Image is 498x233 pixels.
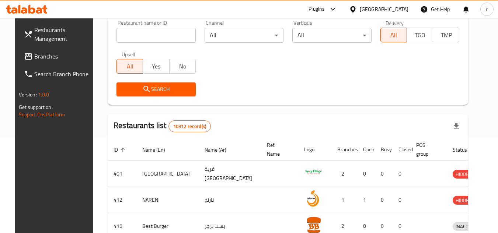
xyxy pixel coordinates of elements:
[433,28,459,42] button: TMP
[205,28,284,43] div: All
[116,82,196,96] button: Search
[357,138,375,161] th: Open
[267,141,289,158] span: Ref. Name
[146,61,166,72] span: Yes
[199,161,261,187] td: قرية [GEOGRAPHIC_DATA]
[169,59,196,74] button: No
[136,161,199,187] td: [GEOGRAPHIC_DATA]
[407,28,433,42] button: TGO
[18,65,98,83] a: Search Branch Phone
[416,141,438,158] span: POS group
[410,30,430,40] span: TGO
[122,85,190,94] span: Search
[136,187,199,213] td: NARENJ
[486,5,488,13] span: r
[309,5,325,14] div: Plugins
[18,47,98,65] a: Branches
[34,70,93,78] span: Search Branch Phone
[331,187,357,213] td: 1
[34,52,93,61] span: Branches
[114,145,128,154] span: ID
[357,161,375,187] td: 0
[38,90,49,99] span: 1.0.0
[331,138,357,161] th: Branches
[122,52,135,57] label: Upsell
[205,145,236,154] span: Name (Ar)
[304,189,323,208] img: NARENJ
[375,187,393,213] td: 0
[108,161,136,187] td: 401
[298,138,331,161] th: Logo
[357,187,375,213] td: 1
[19,110,66,119] a: Support.OpsPlatform
[375,161,393,187] td: 0
[292,28,372,43] div: All
[386,20,404,25] label: Delivery
[168,120,211,132] div: Total records count
[114,120,211,132] h2: Restaurants list
[375,138,393,161] th: Busy
[18,21,98,47] a: Restaurants Management
[331,161,357,187] td: 2
[143,59,169,74] button: Yes
[436,30,456,40] span: TMP
[453,196,475,205] span: HIDDEN
[19,90,37,99] span: Version:
[453,222,478,231] div: INACTIVE
[108,187,136,213] td: 412
[393,138,410,161] th: Closed
[360,5,408,13] div: [GEOGRAPHIC_DATA]
[447,117,465,135] div: Export file
[116,59,143,74] button: All
[19,102,53,112] span: Get support on:
[380,28,407,42] button: All
[173,61,193,72] span: No
[120,61,140,72] span: All
[34,25,93,43] span: Restaurants Management
[169,123,210,130] span: 10312 record(s)
[453,170,475,179] span: HIDDEN
[304,163,323,181] img: Spicy Village
[393,187,410,213] td: 0
[142,145,175,154] span: Name (En)
[384,30,404,40] span: All
[393,161,410,187] td: 0
[453,222,478,231] span: INACTIVE
[199,187,261,213] td: نارنج
[116,28,196,43] input: Search for restaurant name or ID..
[453,145,477,154] span: Status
